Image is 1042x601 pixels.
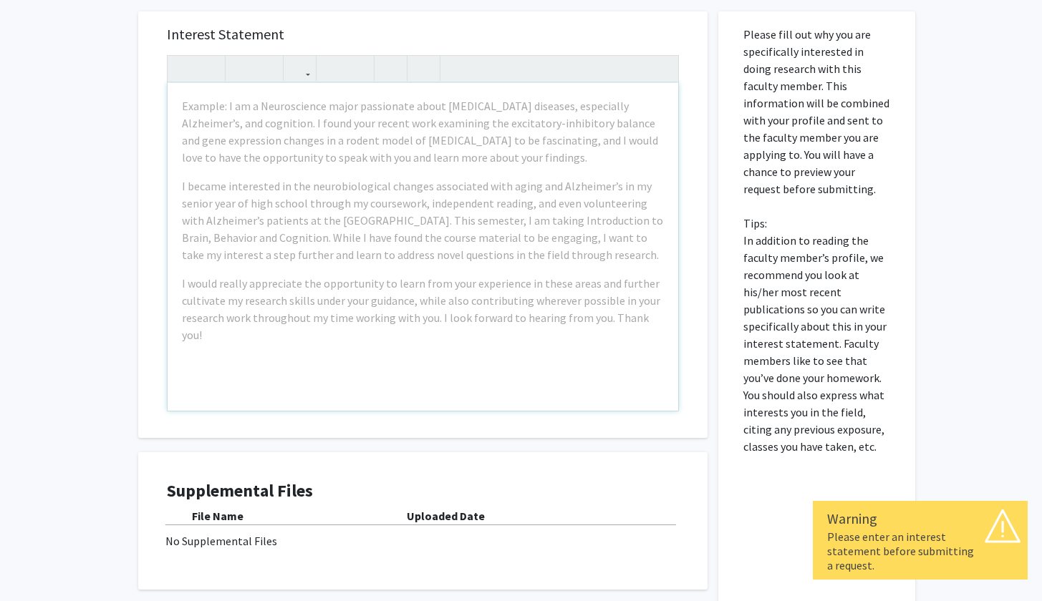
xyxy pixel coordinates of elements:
button: Insert horizontal rule [411,56,436,81]
b: Uploaded Date [407,509,485,523]
button: Fullscreen [650,56,675,81]
div: Please enter an interest statement before submitting a request. [827,529,1013,572]
iframe: Chat [11,537,61,590]
div: Note to users with screen readers: Please press Alt+0 or Option+0 to deactivate our accessibility... [168,83,678,411]
p: Please fill out why you are specifically interested in doing research with this faculty member. T... [743,26,890,455]
button: Ordered list [345,56,370,81]
button: Strong (Ctrl + B) [171,56,196,81]
p: I became interested in the neurobiological changes associated with aging and Alzheimer’s in my se... [182,177,664,263]
p: I would really appreciate the opportunity to learn from your experience in these areas and furthe... [182,275,664,343]
button: Link [287,56,312,81]
button: Subscript [254,56,279,81]
b: File Name [192,509,243,523]
div: No Supplemental Files [165,532,680,549]
button: Unordered list [320,56,345,81]
div: Warning [827,508,1013,529]
button: Emphasis (Ctrl + I) [196,56,221,81]
button: Remove format [378,56,403,81]
p: Example: I am a Neuroscience major passionate about [MEDICAL_DATA] diseases, especially Alzheimer... [182,97,664,166]
h4: Supplemental Files [167,481,679,502]
button: Superscript [229,56,254,81]
h5: Interest Statement [167,26,679,43]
